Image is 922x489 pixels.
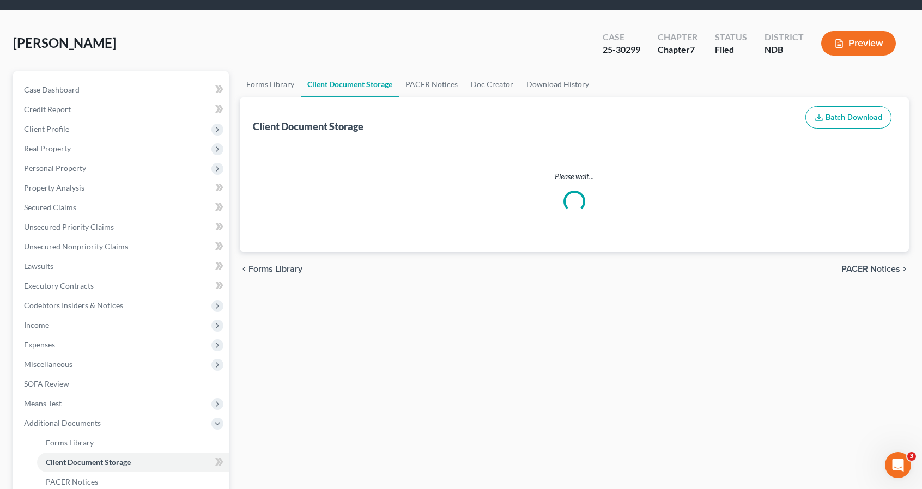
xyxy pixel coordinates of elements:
[301,71,399,97] a: Client Document Storage
[240,265,302,273] button: chevron_left Forms Library
[253,120,363,133] div: Client Document Storage
[603,44,640,56] div: 25-30299
[24,261,53,271] span: Lawsuits
[765,44,804,56] div: NDB
[907,452,916,461] span: 3
[24,163,86,173] span: Personal Property
[24,340,55,349] span: Expenses
[46,477,98,486] span: PACER Notices
[715,31,747,44] div: Status
[37,433,229,453] a: Forms Library
[464,71,520,97] a: Doc Creator
[826,113,882,122] span: Batch Download
[240,265,248,273] i: chevron_left
[841,265,909,273] button: PACER Notices chevron_right
[15,276,229,296] a: Executory Contracts
[765,31,804,44] div: District
[399,71,464,97] a: PACER Notices
[24,242,128,251] span: Unsecured Nonpriority Claims
[240,71,301,97] a: Forms Library
[24,85,80,94] span: Case Dashboard
[15,217,229,237] a: Unsecured Priority Claims
[24,359,72,369] span: Miscellaneous
[13,35,116,51] span: [PERSON_NAME]
[24,418,101,427] span: Additional Documents
[15,198,229,217] a: Secured Claims
[24,144,71,153] span: Real Property
[15,80,229,100] a: Case Dashboard
[248,265,302,273] span: Forms Library
[46,438,94,447] span: Forms Library
[24,320,49,329] span: Income
[24,399,62,408] span: Means Test
[690,44,695,54] span: 7
[24,301,123,310] span: Codebtors Insiders & Notices
[520,71,596,97] a: Download History
[15,256,229,276] a: Lawsuits
[24,379,69,388] span: SOFA Review
[46,457,131,467] span: Client Document Storage
[15,178,229,198] a: Property Analysis
[658,44,697,56] div: Chapter
[24,124,69,133] span: Client Profile
[821,31,896,56] button: Preview
[658,31,697,44] div: Chapter
[805,106,891,129] button: Batch Download
[715,44,747,56] div: Filed
[900,265,909,273] i: chevron_right
[37,453,229,472] a: Client Document Storage
[24,203,76,212] span: Secured Claims
[15,374,229,394] a: SOFA Review
[24,105,71,114] span: Credit Report
[255,171,894,182] p: Please wait...
[24,222,114,231] span: Unsecured Priority Claims
[841,265,900,273] span: PACER Notices
[24,183,84,192] span: Property Analysis
[885,452,911,478] iframe: Intercom live chat
[15,237,229,256] a: Unsecured Nonpriority Claims
[603,31,640,44] div: Case
[15,100,229,119] a: Credit Report
[24,281,94,290] span: Executory Contracts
